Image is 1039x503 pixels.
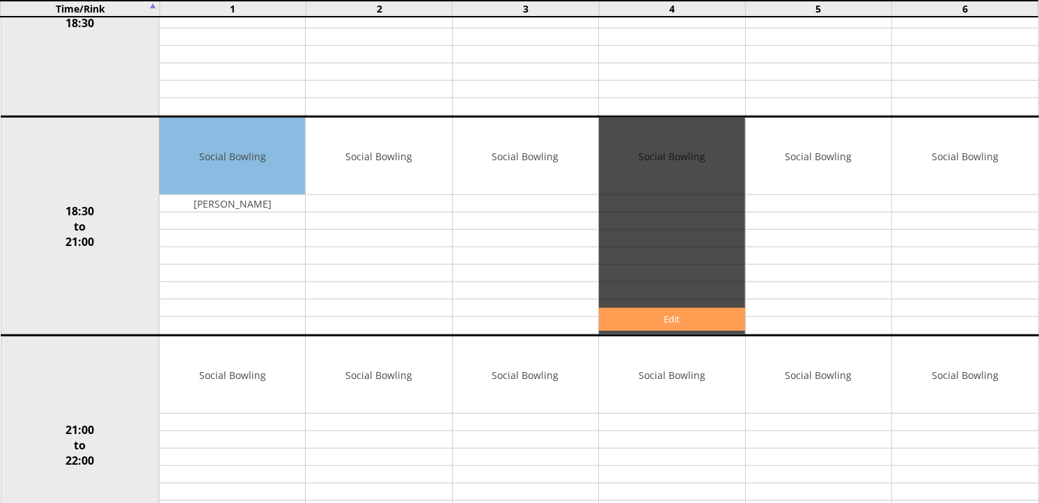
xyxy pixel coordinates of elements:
[159,1,306,17] td: 1
[892,118,1038,195] td: Social Bowling
[159,336,305,414] td: Social Bowling
[746,336,891,414] td: Social Bowling
[306,1,453,17] td: 2
[453,118,598,195] td: Social Bowling
[599,1,745,17] td: 4
[453,336,598,414] td: Social Bowling
[1,117,159,336] td: 18:30 to 21:00
[599,336,744,414] td: Social Bowling
[892,1,1038,17] td: 6
[159,118,305,195] td: Social Bowling
[306,336,451,414] td: Social Bowling
[892,336,1038,414] td: Social Bowling
[1,1,159,17] td: Time/Rink
[745,1,891,17] td: 5
[159,195,305,212] td: [PERSON_NAME]
[306,118,451,195] td: Social Bowling
[599,308,744,331] a: Edit
[453,1,599,17] td: 3
[746,118,891,195] td: Social Bowling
